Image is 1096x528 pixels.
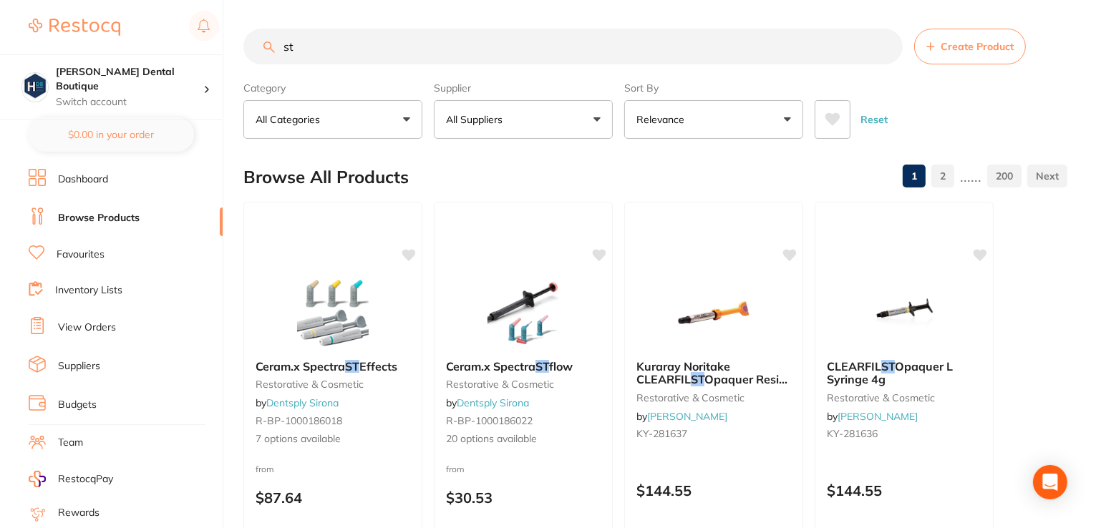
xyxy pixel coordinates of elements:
button: Relevance [624,100,803,139]
img: RestocqPay [29,471,46,487]
b: Ceram.x Spectra ST Effects [256,360,410,373]
p: All Suppliers [446,112,508,127]
button: All Suppliers [434,100,613,139]
span: RestocqPay [58,472,113,487]
p: $144.55 [636,482,791,499]
span: CLEARFIL [827,359,881,373]
img: Restocq Logo [29,19,120,36]
span: by [446,396,529,409]
b: Ceram.x Spectra ST flow [446,360,601,373]
span: R-BP-1000186018 [256,414,342,427]
a: View Orders [58,321,116,335]
h2: Browse All Products [243,167,409,187]
small: restorative & cosmetic [256,378,410,390]
label: Sort By [624,82,803,94]
em: ST [535,359,549,373]
a: Dentsply Sirona [457,396,529,409]
span: Ceram.x Spectra [446,359,535,373]
span: Ceram.x Spectra [256,359,345,373]
a: Dashboard [58,172,108,187]
small: restorative & cosmetic [446,378,601,390]
h4: Harris Dental Boutique [56,65,203,93]
button: Reset [856,100,892,139]
a: [PERSON_NAME] [838,410,918,423]
span: R-BP-1000186022 [446,414,533,427]
button: $0.00 in your order [29,117,194,152]
button: Create Product [914,29,1026,64]
p: $144.55 [827,482,981,499]
a: 2 [931,162,954,190]
span: from [256,464,274,474]
em: ST [345,359,359,373]
span: KY-281636 [827,427,878,440]
small: restorative & cosmetic [636,392,791,404]
input: Search Products [243,29,903,64]
span: by [636,410,727,423]
p: ...... [960,168,981,185]
p: $87.64 [256,489,410,506]
p: All Categories [256,112,326,127]
span: 7 options available [256,432,410,446]
span: Create Product [941,41,1014,52]
img: Harris Dental Boutique [22,73,48,99]
em: ST [881,359,895,373]
span: Opaquer L Syringe 4g [827,359,953,386]
a: RestocqPay [29,471,113,487]
p: $30.53 [446,489,601,506]
a: Team [58,436,83,450]
span: by [256,396,339,409]
img: Kuraray Noritake CLEARFIL ST Opaquer Resin - US - 4g Syringe [667,277,760,348]
p: Relevance [636,112,690,127]
span: Kuraray Noritake CLEARFIL [636,359,730,386]
p: Switch account [56,95,203,109]
a: Restocq Logo [29,11,120,44]
a: [PERSON_NAME] [647,410,727,423]
span: flow [549,359,573,373]
span: Effects [359,359,397,373]
label: Supplier [434,82,613,94]
span: from [446,464,465,474]
a: Budgets [58,398,97,412]
b: Kuraray Noritake CLEARFIL ST Opaquer Resin - US - 4g Syringe [636,360,791,386]
span: KY-281637 [636,427,687,440]
img: Ceram.x Spectra ST flow [477,277,570,348]
span: by [827,410,918,423]
a: Inventory Lists [55,283,122,298]
button: All Categories [243,100,422,139]
a: Suppliers [58,359,100,373]
a: Dentsply Sirona [266,396,339,409]
img: Ceram.x Spectra ST Effects [286,277,379,348]
span: Opaquer Resin - US - 4g Syringe [636,372,787,399]
a: Rewards [58,506,100,520]
span: 20 options available [446,432,601,446]
em: ST [691,372,704,386]
div: Open Intercom Messenger [1033,465,1067,499]
b: CLEARFIL ST Opaquer L Syringe 4g [827,360,981,386]
a: 200 [987,162,1022,190]
a: Favourites [57,248,105,262]
label: Category [243,82,422,94]
img: CLEARFIL ST Opaquer L Syringe 4g [858,277,951,348]
a: Browse Products [58,211,140,225]
a: 1 [903,162,926,190]
small: restorative & cosmetic [827,392,981,404]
